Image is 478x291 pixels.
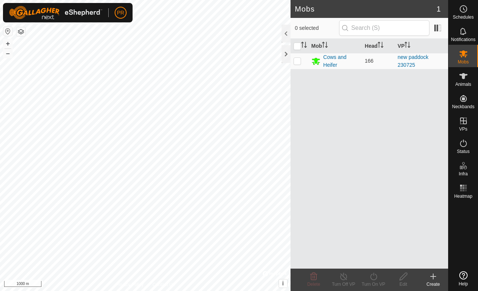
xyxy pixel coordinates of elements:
span: Status [457,149,469,154]
h2: Mobs [295,4,437,13]
div: Edit [388,281,418,288]
div: Turn Off VP [329,281,358,288]
a: Contact Us [152,281,174,288]
span: i [282,280,283,287]
span: Neckbands [452,104,474,109]
input: Search (S) [339,20,429,36]
p-sorticon: Activate to sort [301,43,307,49]
img: Gallagher Logo [9,6,102,19]
a: Privacy Policy [116,281,144,288]
button: – [3,49,12,58]
span: Help [459,282,468,286]
span: Infra [459,172,468,176]
button: Reset Map [3,27,12,36]
p-sorticon: Activate to sort [378,43,384,49]
span: PR [117,9,124,17]
span: 166 [365,58,373,64]
a: Help [448,268,478,289]
span: Mobs [458,60,469,64]
p-sorticon: Activate to sort [404,43,410,49]
a: new paddock 230725 [398,54,429,68]
span: Schedules [453,15,474,19]
span: VPs [459,127,467,131]
div: Turn On VP [358,281,388,288]
th: Mob [308,39,362,53]
div: Cows and Heifer [323,53,359,69]
span: Heatmap [454,194,472,198]
p-sorticon: Activate to sort [322,43,328,49]
button: + [3,39,12,48]
span: Delete [307,282,320,287]
th: Head [362,39,395,53]
span: 1 [437,3,441,15]
span: 0 selected [295,24,339,32]
th: VP [395,39,448,53]
span: Notifications [451,37,475,42]
button: Map Layers [16,27,25,36]
button: i [279,279,287,288]
span: Animals [455,82,471,87]
div: Create [418,281,448,288]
